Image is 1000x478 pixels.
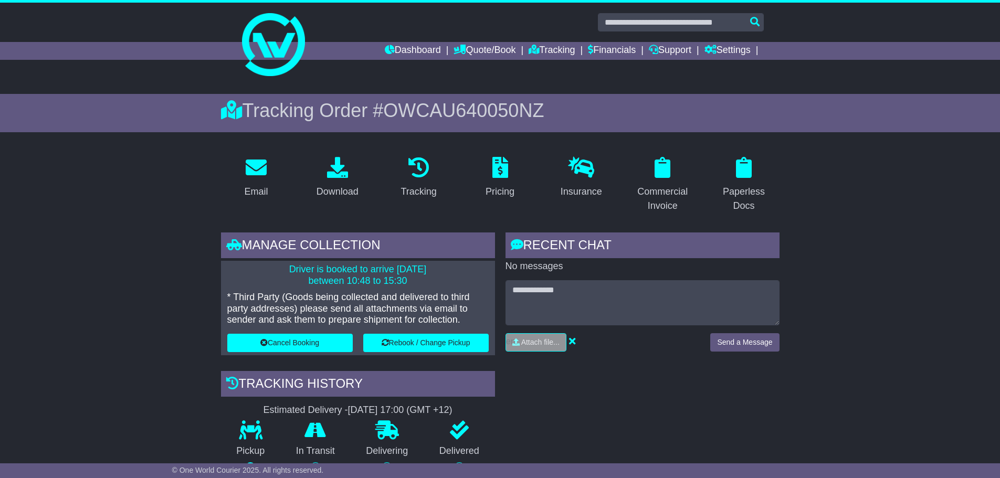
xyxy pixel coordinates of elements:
[506,261,780,272] p: No messages
[227,264,489,286] p: Driver is booked to arrive [DATE] between 10:48 to 15:30
[221,445,281,457] p: Pickup
[454,42,515,60] a: Quote/Book
[479,153,521,203] a: Pricing
[634,185,691,213] div: Commercial Invoice
[486,185,514,199] div: Pricing
[221,371,495,399] div: Tracking history
[363,334,489,352] button: Rebook / Change Pickup
[351,445,424,457] p: Delivering
[715,185,773,213] div: Paperless Docs
[704,42,751,60] a: Settings
[172,466,324,474] span: © One World Courier 2025. All rights reserved.
[385,42,441,60] a: Dashboard
[401,185,436,199] div: Tracking
[237,153,275,203] a: Email
[348,405,452,416] div: [DATE] 17:00 (GMT +12)
[221,405,495,416] div: Estimated Delivery -
[317,185,359,199] div: Download
[394,153,443,203] a: Tracking
[383,100,544,121] span: OWCAU640050NZ
[627,153,698,217] a: Commercial Invoice
[221,99,780,122] div: Tracking Order #
[244,185,268,199] div: Email
[649,42,691,60] a: Support
[227,292,489,326] p: * Third Party (Goods being collected and delivered to third party addresses) please send all atta...
[506,232,780,261] div: RECENT CHAT
[554,153,609,203] a: Insurance
[709,153,780,217] a: Paperless Docs
[221,232,495,261] div: Manage collection
[310,153,365,203] a: Download
[561,185,602,199] div: Insurance
[529,42,575,60] a: Tracking
[280,445,351,457] p: In Transit
[424,445,495,457] p: Delivered
[227,334,353,352] button: Cancel Booking
[710,333,779,352] button: Send a Message
[588,42,636,60] a: Financials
